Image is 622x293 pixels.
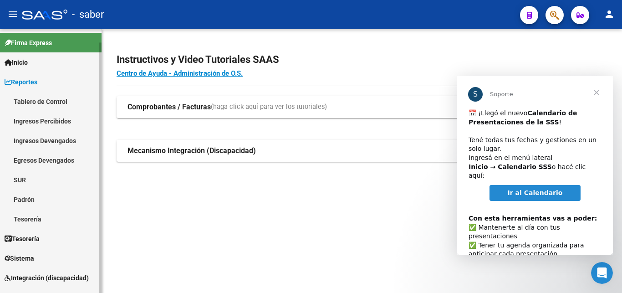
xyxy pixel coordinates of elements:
[127,102,211,112] strong: Comprobantes / Facturas
[7,9,18,20] mat-icon: menu
[5,234,40,244] span: Tesorería
[5,57,28,67] span: Inicio
[11,129,144,245] div: ​✅ Mantenerte al día con tus presentaciones ✅ Tener tu agenda organizada para anticipar cada pres...
[211,102,327,112] span: (haga click aquí para ver los tutoriales)
[5,253,34,263] span: Sistema
[591,262,613,284] iframe: Intercom live chat
[72,5,104,25] span: - saber
[117,51,607,68] h2: Instructivos y Video Tutoriales SAAS
[604,9,615,20] mat-icon: person
[127,146,256,156] strong: Mecanismo Integración (Discapacidad)
[117,96,607,118] mat-expansion-panel-header: Comprobantes / Facturas(haga click aquí para ver los tutoriales)
[117,140,607,162] mat-expansion-panel-header: Mecanismo Integración (Discapacidad)
[5,273,89,283] span: Integración (discapacidad)
[11,139,140,146] b: Con esta herramientas vas a poder:
[5,77,37,87] span: Reportes
[117,69,243,77] a: Centro de Ayuda - Administración de O.S.
[457,76,613,255] iframe: Intercom live chat mensaje
[5,38,52,48] span: Firma Express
